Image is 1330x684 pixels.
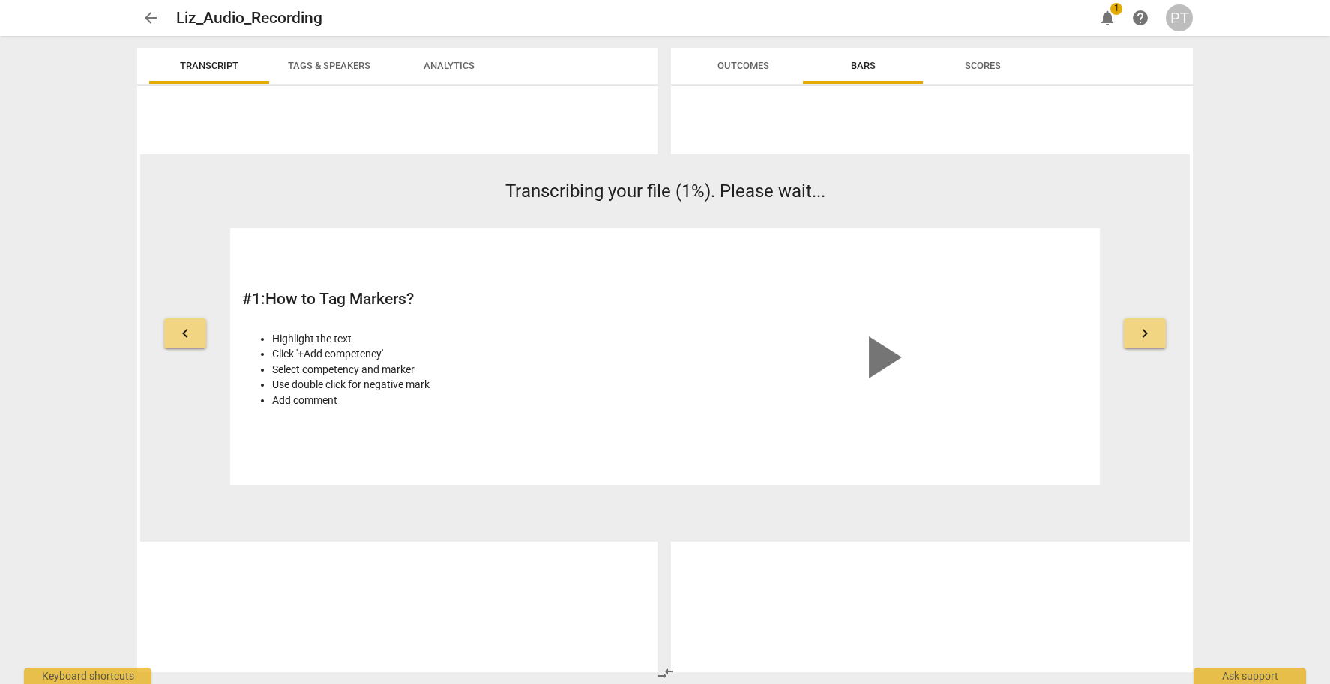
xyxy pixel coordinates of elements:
[176,324,194,342] span: keyboard_arrow_left
[272,362,657,378] li: Select competency and marker
[851,60,876,71] span: Bars
[180,60,238,71] span: Transcript
[142,9,160,27] span: arrow_back
[1166,4,1193,31] button: PT
[965,60,1001,71] span: Scores
[1194,668,1306,684] div: Ask support
[176,9,322,28] h2: Liz_Audio_Recording
[288,60,370,71] span: Tags & Speakers
[272,331,657,347] li: Highlight the text
[717,60,769,71] span: Outcomes
[657,665,675,683] span: compare_arrows
[1127,4,1154,31] a: Help
[242,290,657,309] h2: # 1 : How to Tag Markers?
[505,181,825,202] span: Transcribing your file (1%). Please wait...
[272,377,657,393] li: Use double click for negative mark
[1131,9,1149,27] span: help
[845,321,917,393] span: play_arrow
[272,393,657,408] li: Add comment
[1110,3,1122,15] span: 1
[24,668,151,684] div: Keyboard shortcuts
[1094,4,1121,31] button: Notifications
[424,60,475,71] span: Analytics
[272,346,657,362] li: Click '+Add competency'
[1098,9,1116,27] span: notifications
[1136,324,1154,342] span: keyboard_arrow_right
